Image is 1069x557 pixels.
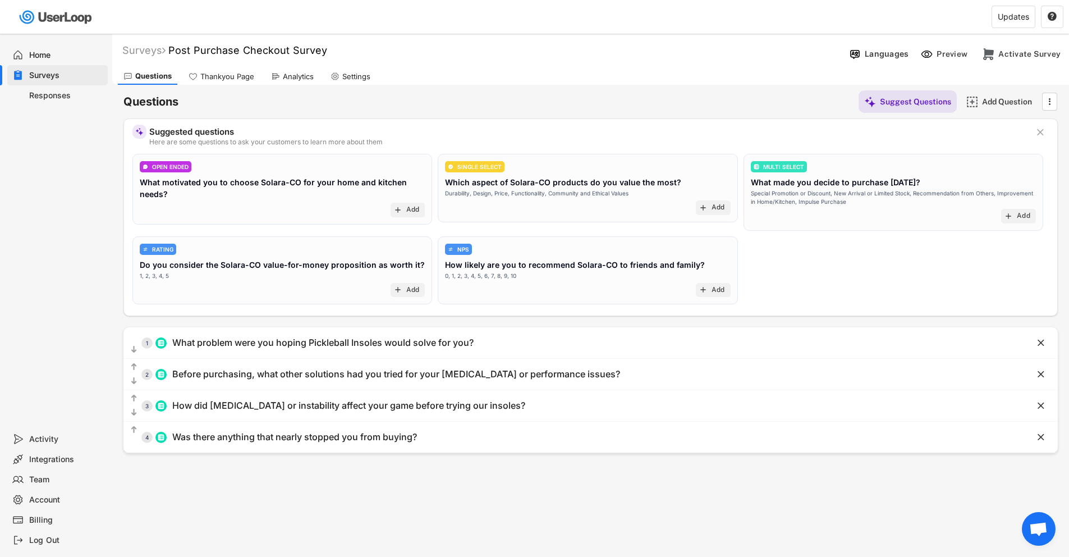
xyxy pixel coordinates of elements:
div: RATING [152,246,173,252]
button:  [1035,337,1047,349]
div: What made you decide to purchase [DATE]? [751,176,920,188]
button:  [129,362,139,373]
div: SINGLE SELECT [457,164,502,170]
div: Preview [937,49,970,59]
img: CircleTickMinorWhite.svg [448,164,453,170]
div: Activate Survey [998,49,1061,59]
img: ListMajor.svg [158,371,164,378]
div: Add [406,206,420,214]
text:  [1038,337,1044,349]
div: 2 [141,372,153,377]
button: add [393,285,402,294]
div: Log Out [29,535,103,546]
button:  [129,407,139,418]
text:  [131,425,137,435]
div: Add [712,286,725,295]
div: Add [712,203,725,212]
button:  [129,344,139,355]
img: ListMajor.svg [158,340,164,346]
button:  [1047,12,1057,22]
img: Language%20Icon.svg [849,48,861,60]
text:  [1048,11,1057,21]
div: How did [MEDICAL_DATA] or instability affect your game before trying our insoles? [172,400,525,412]
button:  [129,393,139,404]
text:  [131,376,137,386]
button:  [1035,400,1047,412]
button: add [699,203,708,212]
div: Integrations [29,454,103,465]
div: Suggested questions [149,127,1026,136]
text:  [1038,400,1044,412]
img: CheckoutMajor%20%281%29.svg [983,48,994,60]
div: Surveys [29,70,103,81]
h6: Questions [123,94,178,109]
div: Add Question [982,97,1038,107]
div: Add [1017,212,1030,221]
div: Team [29,474,103,485]
div: Surveys [122,44,166,57]
text:  [1049,95,1051,107]
div: Here are some questions to ask your customers to learn more about them [149,139,1026,145]
div: 4 [141,435,153,440]
div: Responses [29,90,103,101]
div: Settings [342,72,370,81]
img: MagicMajor%20%28Purple%29.svg [864,96,876,108]
div: Activity [29,434,103,445]
div: OPEN ENDED [152,164,189,170]
div: Account [29,495,103,505]
text:  [131,408,137,417]
button:  [129,424,139,436]
img: ListMajor.svg [754,164,759,170]
font: Post Purchase Checkout Survey [168,44,327,56]
div: What motivated you to choose Solara-CO for your home and kitchen needs? [140,176,425,200]
div: Languages [865,49,909,59]
button:  [1035,127,1046,138]
div: Which aspect of Solara-CO products do you value the most? [445,176,681,188]
div: Before purchasing, what other solutions had you tried for your [MEDICAL_DATA] or performance issues? [172,368,620,380]
img: AddMajor.svg [966,96,978,108]
button: add [393,206,402,214]
div: Do you consider the Solara-CO value-for-money proposition as worth it? [140,259,425,271]
div: Add [406,286,420,295]
div: Durability, Design, Price, Functionality, Community and Ethical Values [445,189,628,198]
div: NPS [457,246,469,252]
img: AdjustIcon.svg [448,246,453,252]
div: Special Promotion or Discount, New Arrival or Limited Stock, Recommendation from Others, Improvem... [751,189,1036,206]
button:  [1035,369,1047,380]
div: 1 [141,340,153,346]
button:  [1044,93,1055,110]
button: add [699,285,708,294]
div: 3 [141,403,153,409]
button:  [1035,432,1047,443]
div: 0, 1, 2, 3, 4, 5, 6, 7, 8, 9, 10 [445,272,516,280]
img: AdjustIcon.svg [143,246,148,252]
button:  [129,376,139,387]
img: MagicMajor%20%28Purple%29.svg [135,127,144,136]
div: Questions [135,71,172,81]
text:  [131,394,137,403]
text:  [1038,431,1044,443]
div: How likely are you to recommend Solara-CO to friends and family? [445,259,705,271]
img: ListMajor.svg [158,434,164,441]
div: 1, 2, 3, 4, 5 [140,272,169,280]
div: Updates [998,13,1029,21]
div: MULTI SELECT [763,164,804,170]
div: Was there anything that nearly stopped you from buying? [172,431,417,443]
text:  [1038,368,1044,380]
img: userloop-logo-01.svg [17,6,96,29]
div: Analytics [283,72,314,81]
text:  [131,345,137,354]
a: Open chat [1022,512,1056,546]
button: add [1004,212,1013,221]
text:  [131,362,137,372]
div: Suggest Questions [880,97,951,107]
div: Billing [29,515,103,526]
text:  [1037,126,1044,138]
img: ListMajor.svg [158,403,164,409]
div: Thankyou Page [200,72,254,81]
